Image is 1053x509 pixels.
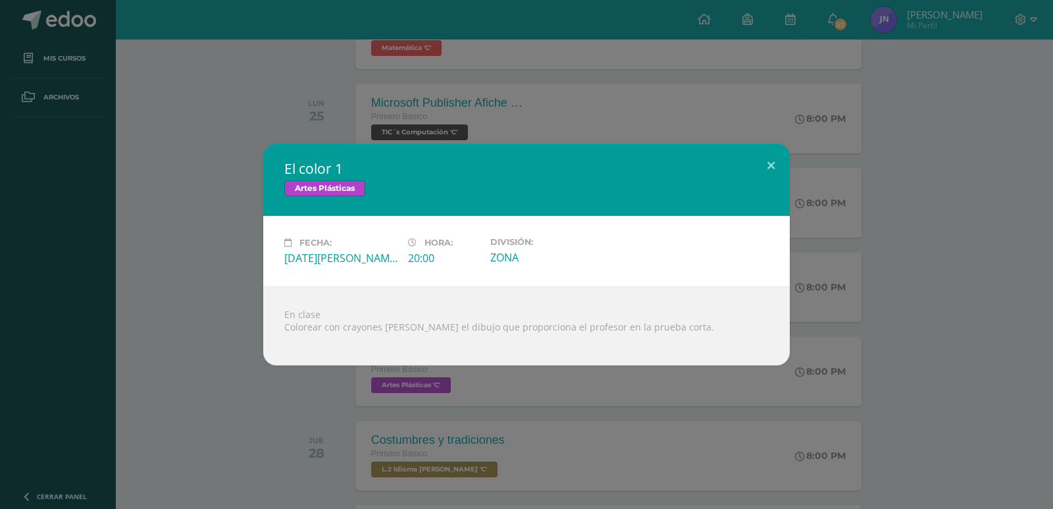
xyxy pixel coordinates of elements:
[424,238,453,248] span: Hora:
[284,159,769,178] h2: El color 1
[490,237,604,247] label: División:
[299,238,332,248] span: Fecha:
[284,180,365,196] span: Artes Plásticas
[490,250,604,265] div: ZONA
[408,251,480,265] div: 20:00
[752,144,790,188] button: Close (Esc)
[263,286,790,365] div: En clase Colorear con crayones [PERSON_NAME] el dibujo que proporciona el profesor en la prueba c...
[284,251,398,265] div: [DATE][PERSON_NAME]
